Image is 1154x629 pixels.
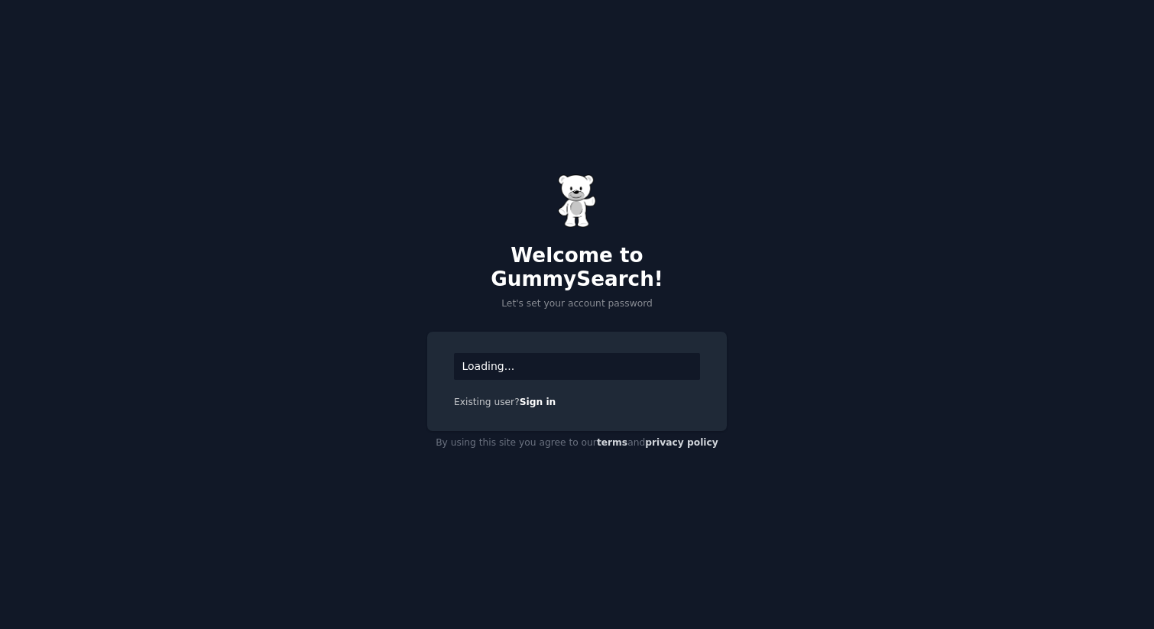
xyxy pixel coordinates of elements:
a: Sign in [520,397,556,407]
a: privacy policy [645,437,718,448]
span: Existing user? [454,397,520,407]
h2: Welcome to GummySearch! [427,244,727,292]
img: Gummy Bear [558,174,596,228]
div: Loading... [454,353,700,380]
div: By using this site you agree to our and [427,431,727,456]
a: terms [597,437,627,448]
p: Let's set your account password [427,297,727,311]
